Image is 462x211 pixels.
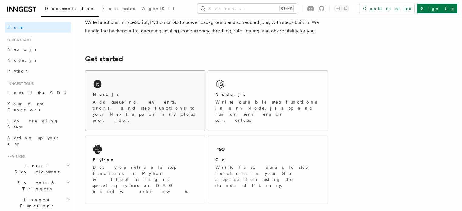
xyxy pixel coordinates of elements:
a: PythonDevelop reliable step functions in Python without managing queueing systems or DAG based wo... [85,136,205,202]
button: Search...Ctrl+K [197,4,297,13]
span: Examples [102,6,135,11]
a: Next.jsAdd queueing, events, crons, and step functions to your Next app on any cloud provider. [85,70,205,131]
a: Node.jsWrite durable step functions in any Node.js app and run on servers or serverless. [208,70,328,131]
span: AgentKit [142,6,174,11]
a: Install the SDK [5,87,71,98]
h2: Node.js [215,91,245,97]
span: Your first Functions [7,101,43,112]
a: Python [5,66,71,77]
span: Inngest Functions [5,197,66,209]
a: AgentKit [139,2,178,16]
span: Next.js [7,47,36,52]
a: Sign Up [417,4,457,13]
span: Leveraging Steps [7,118,59,129]
span: Python [7,69,29,73]
span: Setting up your app [7,135,60,146]
p: Write fast, durable step functions in your Go application using the standard library. [215,164,320,189]
kbd: Ctrl+K [280,5,293,12]
h2: Go [215,157,226,163]
a: Contact sales [359,4,415,13]
button: Events & Triggers [5,177,71,194]
p: Write functions in TypeScript, Python or Go to power background and scheduled jobs, with steps bu... [85,18,328,35]
span: Node.js [7,58,36,63]
h2: Python [93,157,115,163]
span: Documentation [45,6,95,11]
h2: Next.js [93,91,119,97]
a: Setting up your app [5,132,71,149]
p: Develop reliable step functions in Python without managing queueing systems or DAG based workflows. [93,164,198,195]
p: Write durable step functions in any Node.js app and run on servers or serverless. [215,99,320,123]
a: Node.js [5,55,71,66]
span: Quick start [5,38,31,43]
a: Your first Functions [5,98,71,115]
span: Home [7,24,24,30]
a: Examples [99,2,139,16]
button: Local Development [5,160,71,177]
a: Next.js [5,44,71,55]
span: Inngest tour [5,81,34,86]
p: Add queueing, events, crons, and step functions to your Next app on any cloud provider. [93,99,198,123]
a: Get started [85,55,123,63]
span: Features [5,154,25,159]
span: Install the SDK [7,90,70,95]
a: GoWrite fast, durable step functions in your Go application using the standard library. [208,136,328,202]
a: Documentation [41,2,99,17]
span: Events & Triggers [5,180,66,192]
button: Toggle dark mode [334,5,349,12]
span: Local Development [5,163,66,175]
a: Home [5,22,71,33]
a: Leveraging Steps [5,115,71,132]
